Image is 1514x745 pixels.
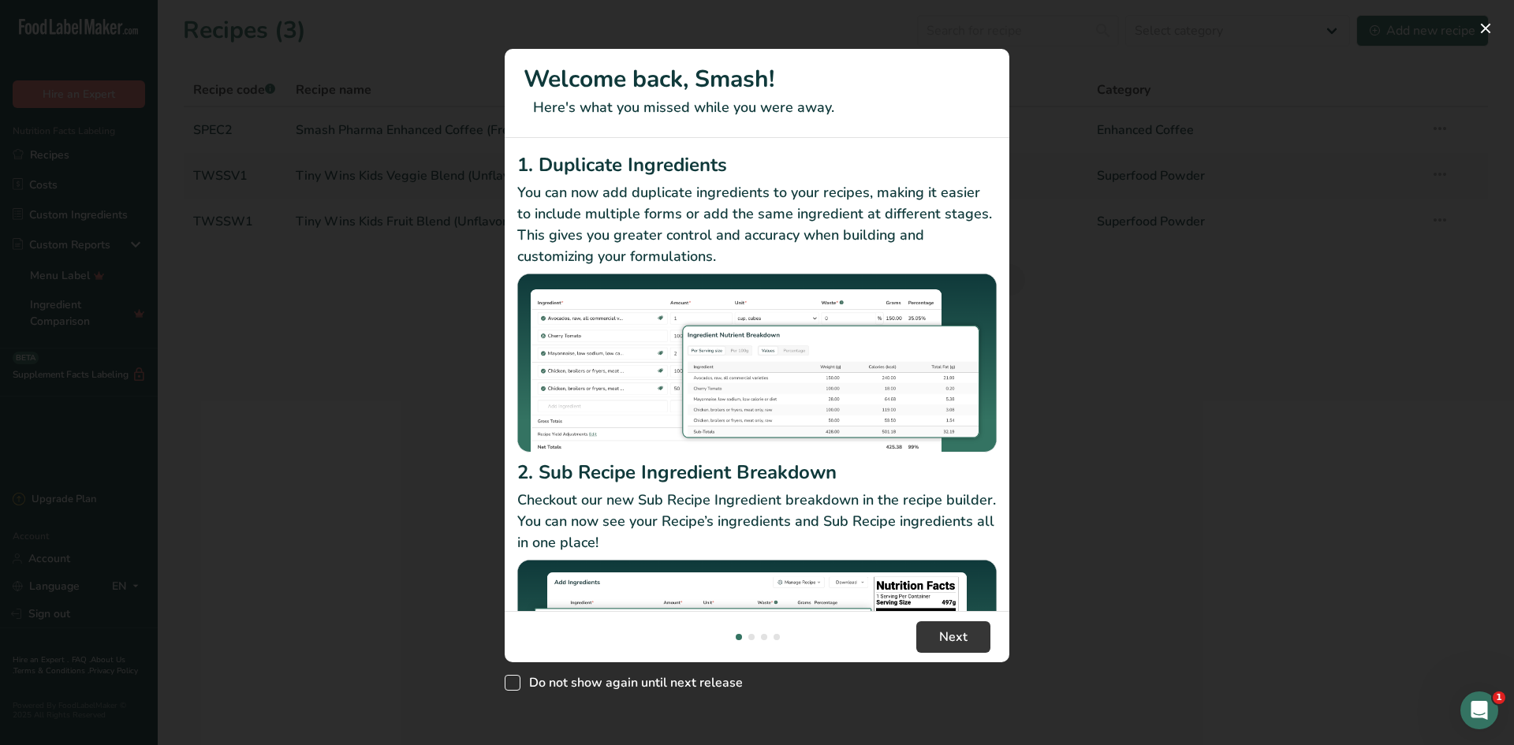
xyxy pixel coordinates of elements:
[517,458,997,486] h2: 2. Sub Recipe Ingredient Breakdown
[517,490,997,553] p: Checkout our new Sub Recipe Ingredient breakdown in the recipe builder. You can now see your Reci...
[1493,691,1505,704] span: 1
[517,182,997,267] p: You can now add duplicate ingredients to your recipes, making it easier to include multiple forms...
[517,560,997,739] img: Sub Recipe Ingredient Breakdown
[520,675,743,691] span: Do not show again until next release
[517,274,997,453] img: Duplicate Ingredients
[916,621,990,653] button: Next
[939,628,968,646] span: Next
[1460,691,1498,729] iframe: Intercom live chat
[524,61,990,97] h1: Welcome back, Smash!
[517,151,997,179] h2: 1. Duplicate Ingredients
[524,97,990,118] p: Here's what you missed while you were away.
